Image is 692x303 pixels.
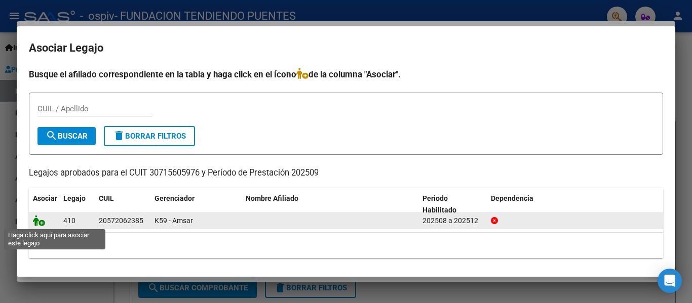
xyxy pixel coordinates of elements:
datatable-header-cell: Dependencia [487,188,664,221]
span: Buscar [46,132,88,141]
div: 1 registros [29,233,663,258]
mat-icon: delete [113,129,125,142]
datatable-header-cell: Gerenciador [150,188,242,221]
h2: Asociar Legajo [29,38,663,58]
button: Borrar Filtros [104,126,195,146]
div: 20572062385 [99,215,143,227]
div: Open Intercom Messenger [658,269,682,293]
h4: Busque el afiliado correspondiente en la tabla y haga click en el ícono de la columna "Asociar". [29,68,663,81]
datatable-header-cell: Periodo Habilitado [418,188,487,221]
datatable-header-cell: Legajo [59,188,95,221]
span: Borrar Filtros [113,132,186,141]
span: 410 [63,217,75,225]
span: Gerenciador [155,194,195,202]
p: Legajos aprobados para el CUIT 30715605976 y Período de Prestación 202509 [29,167,663,180]
span: Dependencia [491,194,533,202]
span: K59 - Amsar [155,217,193,225]
datatable-header-cell: CUIL [95,188,150,221]
button: Buscar [37,127,96,145]
span: Legajo [63,194,86,202]
span: Asociar [33,194,57,202]
span: CUIL [99,194,114,202]
div: 202508 a 202512 [422,215,483,227]
mat-icon: search [46,129,58,142]
datatable-header-cell: Asociar [29,188,59,221]
datatable-header-cell: Nombre Afiliado [242,188,418,221]
span: Periodo Habilitado [422,194,456,214]
span: Nombre Afiliado [246,194,298,202]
